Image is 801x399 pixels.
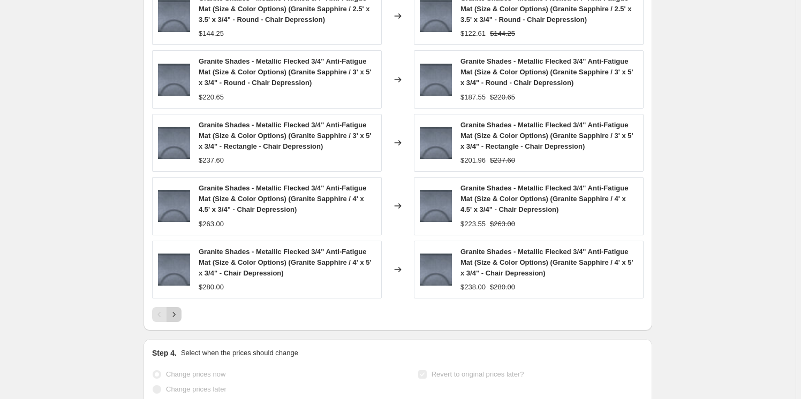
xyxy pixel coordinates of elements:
[152,348,177,358] h2: Step 4.
[158,190,190,222] img: SS3050RSAPPHIRE_1800x1800_1eb040b0-e0b0-4373-bbc1-398a622cca62_80x.jpg
[490,219,515,229] strike: $263.00
[158,64,190,96] img: SS3050RSAPPHIRE_1800x1800_1eb040b0-e0b0-4373-bbc1-398a622cca62_80x.jpg
[460,219,486,229] div: $223.55
[490,92,515,103] strike: $220.65
[199,57,372,87] span: Granite Shades - Metallic Flecked 3/4" Anti-Fatigue Mat (Size & Color Options) (Granite Sapphire ...
[490,282,515,293] strike: $280.00
[199,92,224,103] div: $220.65
[432,370,524,378] span: Revert to original prices later?
[199,248,372,277] span: Granite Shades - Metallic Flecked 3/4" Anti-Fatigue Mat (Size & Color Options) (Granite Sapphire ...
[460,121,633,150] span: Granite Shades - Metallic Flecked 3/4" Anti-Fatigue Mat (Size & Color Options) (Granite Sapphire ...
[199,219,224,229] div: $263.00
[420,254,452,286] img: SS3050RSAPPHIRE_1800x1800_1eb040b0-e0b0-4373-bbc1-398a622cca62_80x.jpg
[490,155,515,166] strike: $237.60
[490,28,515,39] strike: $144.25
[460,28,486,39] div: $122.61
[460,57,633,87] span: Granite Shades - Metallic Flecked 3/4" Anti-Fatigue Mat (Size & Color Options) (Granite Sapphire ...
[420,64,452,96] img: SS3050RSAPPHIRE_1800x1800_1eb040b0-e0b0-4373-bbc1-398a622cca62_80x.jpg
[158,254,190,286] img: SS3050RSAPPHIRE_1800x1800_1eb040b0-e0b0-4373-bbc1-398a622cca62_80x.jpg
[460,248,633,277] span: Granite Shades - Metallic Flecked 3/4" Anti-Fatigue Mat (Size & Color Options) (Granite Sapphire ...
[152,307,182,322] nav: Pagination
[199,184,366,213] span: Granite Shades - Metallic Flecked 3/4" Anti-Fatigue Mat (Size & Color Options) (Granite Sapphire ...
[166,370,225,378] span: Change prices now
[420,190,452,222] img: SS3050RSAPPHIRE_1800x1800_1eb040b0-e0b0-4373-bbc1-398a622cca62_80x.jpg
[460,155,486,166] div: $201.96
[420,127,452,159] img: SS3050RSAPPHIRE_1800x1800_1eb040b0-e0b0-4373-bbc1-398a622cca62_80x.jpg
[199,282,224,293] div: $280.00
[199,155,224,166] div: $237.60
[460,92,486,103] div: $187.55
[158,127,190,159] img: SS3050RSAPPHIRE_1800x1800_1eb040b0-e0b0-4373-bbc1-398a622cca62_80x.jpg
[166,385,226,393] span: Change prices later
[460,282,486,293] div: $238.00
[181,348,298,358] p: Select when the prices should change
[167,307,182,322] button: Next
[460,184,628,213] span: Granite Shades - Metallic Flecked 3/4" Anti-Fatigue Mat (Size & Color Options) (Granite Sapphire ...
[199,28,224,39] div: $144.25
[199,121,372,150] span: Granite Shades - Metallic Flecked 3/4" Anti-Fatigue Mat (Size & Color Options) (Granite Sapphire ...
